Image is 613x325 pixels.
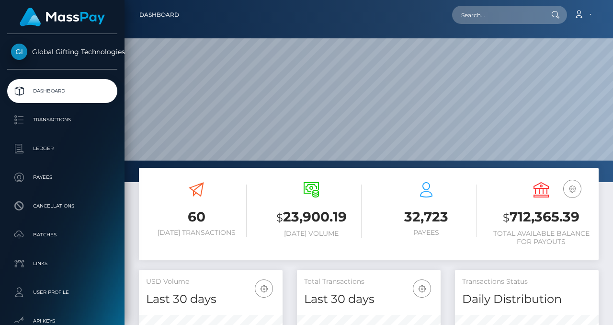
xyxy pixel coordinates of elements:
[11,199,114,213] p: Cancellations
[304,277,433,287] h5: Total Transactions
[7,79,117,103] a: Dashboard
[7,223,117,247] a: Batches
[11,170,114,185] p: Payees
[376,229,477,237] h6: Payees
[11,256,114,271] p: Links
[452,6,542,24] input: Search...
[7,165,117,189] a: Payees
[7,137,117,161] a: Ledger
[11,141,114,156] p: Ledger
[11,84,114,98] p: Dashboard
[7,194,117,218] a: Cancellations
[304,291,433,308] h4: Last 30 days
[376,208,477,226] h3: 32,723
[7,252,117,276] a: Links
[7,280,117,304] a: User Profile
[146,229,247,237] h6: [DATE] Transactions
[462,277,591,287] h5: Transactions Status
[7,47,117,56] span: Global Gifting Technologies Inc
[7,108,117,132] a: Transactions
[11,113,114,127] p: Transactions
[11,44,27,60] img: Global Gifting Technologies Inc
[20,8,105,26] img: MassPay Logo
[146,208,247,226] h3: 60
[146,291,275,308] h4: Last 30 days
[462,291,591,308] h4: Daily Distribution
[491,230,591,246] h6: Total Available Balance for Payouts
[261,230,362,238] h6: [DATE] Volume
[276,211,283,224] small: $
[261,208,362,227] h3: 23,900.19
[146,277,275,287] h5: USD Volume
[139,5,179,25] a: Dashboard
[11,285,114,300] p: User Profile
[11,228,114,242] p: Batches
[491,208,591,227] h3: 712,365.39
[503,211,510,224] small: $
